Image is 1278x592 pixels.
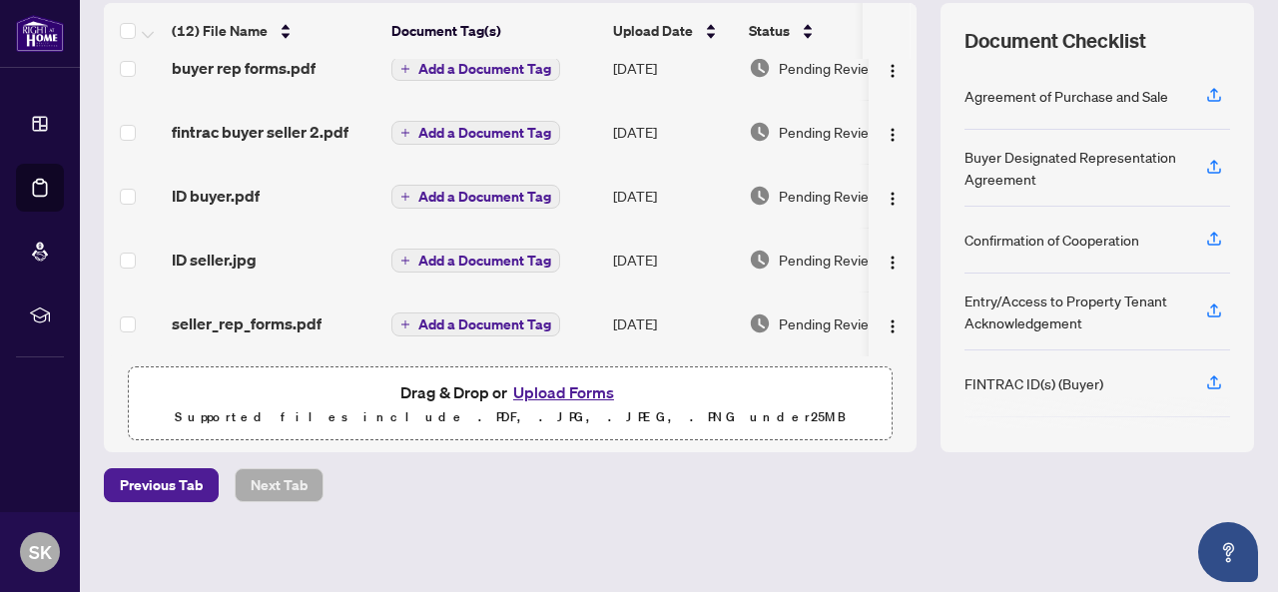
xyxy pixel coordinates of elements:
button: Upload Forms [507,379,620,405]
img: Logo [885,191,901,207]
span: buyer rep forms.pdf [172,56,316,80]
div: FINTRAC ID(s) (Buyer) [964,372,1103,394]
span: plus [400,192,410,202]
td: [DATE] [605,100,741,164]
span: Drag & Drop orUpload FormsSupported files include .PDF, .JPG, .JPEG, .PNG under25MB [129,367,892,441]
button: Add a Document Tag [391,248,560,274]
td: [DATE] [605,164,741,228]
button: Add a Document Tag [391,312,560,336]
span: Status [749,20,790,42]
img: Document Status [749,312,771,334]
button: Next Tab [235,468,323,502]
button: Logo [877,244,909,276]
button: Add a Document Tag [391,120,560,146]
span: ID seller.jpg [172,248,257,272]
button: Logo [877,307,909,339]
td: [DATE] [605,228,741,292]
span: plus [400,256,410,266]
img: Logo [885,255,901,271]
div: Confirmation of Cooperation [964,229,1139,251]
button: Logo [877,180,909,212]
button: Logo [877,52,909,84]
td: [DATE] [605,292,741,355]
span: Add a Document Tag [418,62,551,76]
div: Buyer Designated Representation Agreement [964,146,1182,190]
button: Logo [877,116,909,148]
button: Add a Document Tag [391,185,560,209]
button: Add a Document Tag [391,184,560,210]
div: Entry/Access to Property Tenant Acknowledgement [964,290,1182,333]
img: Document Status [749,121,771,143]
span: Pending Review [779,185,879,207]
span: Add a Document Tag [418,317,551,331]
span: Drag & Drop or [400,379,620,405]
span: plus [400,128,410,138]
span: Document Checklist [964,27,1146,55]
button: Add a Document Tag [391,311,560,337]
span: seller_rep_forms.pdf [172,311,321,335]
button: Open asap [1198,522,1258,582]
span: plus [400,319,410,329]
button: Add a Document Tag [391,57,560,81]
span: (12) File Name [172,20,268,42]
span: Pending Review [779,312,879,334]
button: Add a Document Tag [391,249,560,273]
button: Add a Document Tag [391,56,560,82]
th: Document Tag(s) [383,3,605,59]
span: fintrac buyer seller 2.pdf [172,120,348,144]
img: logo [16,15,64,52]
span: SK [29,538,52,566]
th: Upload Date [605,3,741,59]
img: Logo [885,127,901,143]
img: Document Status [749,249,771,271]
th: Status [741,3,911,59]
span: ID buyer.pdf [172,184,260,208]
img: Logo [885,63,901,79]
img: Logo [885,318,901,334]
span: Pending Review [779,57,879,79]
span: Pending Review [779,121,879,143]
span: Previous Tab [120,469,203,501]
img: Document Status [749,185,771,207]
button: Add a Document Tag [391,121,560,145]
td: [DATE] [605,36,741,100]
span: Pending Review [779,249,879,271]
button: Previous Tab [104,468,219,502]
div: Agreement of Purchase and Sale [964,85,1168,107]
img: Document Status [749,57,771,79]
span: plus [400,64,410,74]
span: Add a Document Tag [418,126,551,140]
p: Supported files include .PDF, .JPG, .JPEG, .PNG under 25 MB [141,405,880,429]
th: (12) File Name [164,3,383,59]
span: Add a Document Tag [418,254,551,268]
span: Upload Date [613,20,693,42]
span: Add a Document Tag [418,190,551,204]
